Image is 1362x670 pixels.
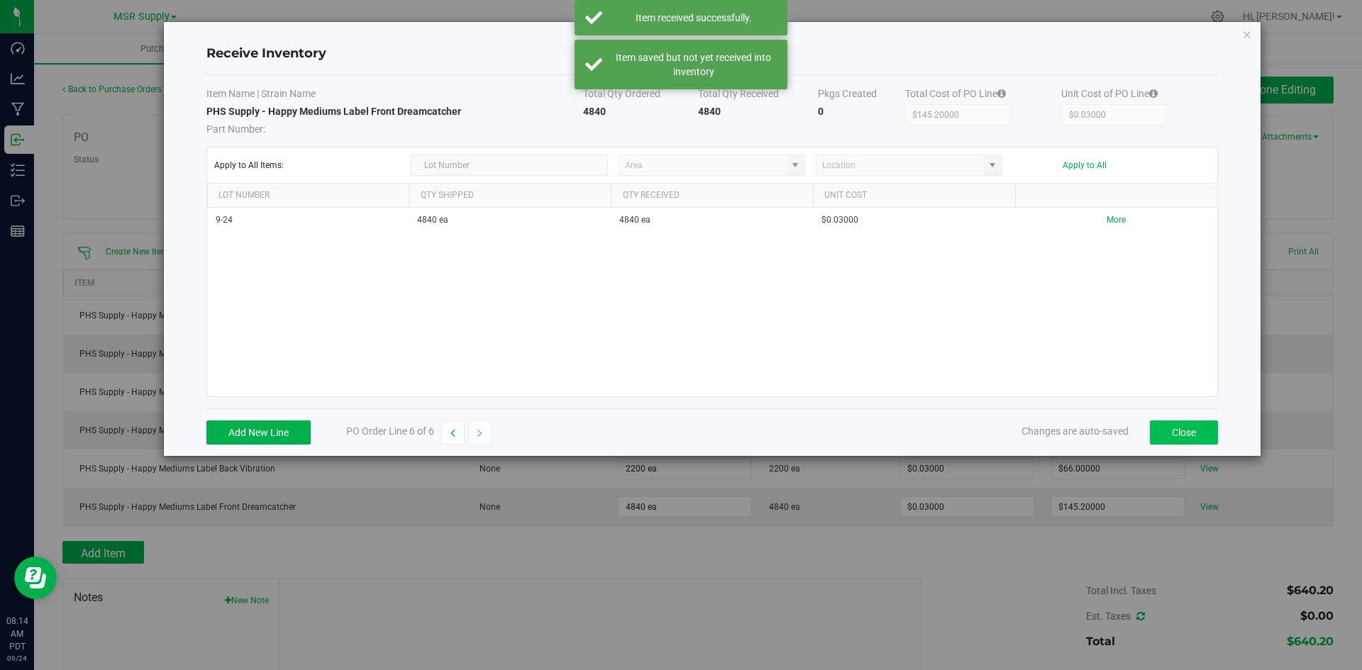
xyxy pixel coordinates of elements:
button: Close [1150,420,1218,445]
th: Unit Cost of PO Line [1061,86,1217,104]
th: Item Name | Strain Name [206,86,584,104]
strong: 4840 [698,106,721,117]
td: 4840 ea [611,208,813,233]
th: Qty Shipped [409,184,611,208]
div: Item saved but not yet received into inventory [610,50,777,79]
i: Specifying a total cost will update all item costs. [1149,89,1158,99]
span: Apply to All Items: [214,160,401,170]
strong: 4840 [583,106,606,117]
h4: Receive Inventory [206,45,1218,63]
strong: 0 [818,106,824,117]
span: Part Number: [206,123,265,135]
th: Lot Number [207,184,409,208]
td: $0.03000 [813,208,1015,233]
button: Apply to All [1063,160,1107,170]
th: Pkgs Created [818,86,905,104]
span: PO Order Line 6 of 6 [346,425,434,437]
button: Add New Line [206,420,311,445]
div: Item received successfully. [610,11,777,25]
th: Unit Cost [813,184,1015,208]
th: Total Cost of PO Line [905,86,1061,104]
iframe: Resource center [14,557,57,599]
span: Changes are auto-saved [1021,425,1129,437]
strong: PHS Supply - Happy Mediums Label Front Dreamcatcher [206,106,461,117]
th: Qty Received [611,184,813,208]
button: Close modal [1242,26,1252,43]
th: Total Qty Ordered [583,86,697,104]
th: Total Qty Received [698,86,818,104]
button: More [1107,213,1126,227]
td: 9-24 [207,208,409,233]
input: Lot Number [411,155,608,176]
i: Specifying a total cost will update all item costs. [997,89,1006,99]
td: 4840 ea [409,208,611,233]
